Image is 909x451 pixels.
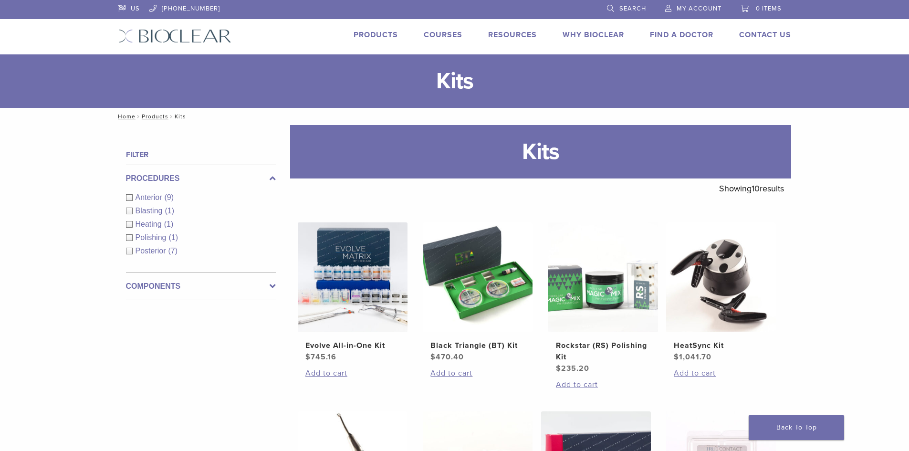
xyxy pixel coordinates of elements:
span: $ [556,364,561,373]
span: Polishing [136,233,169,241]
img: Evolve All-in-One Kit [298,222,407,332]
span: (7) [168,247,178,255]
a: Evolve All-in-One KitEvolve All-in-One Kit $745.16 [297,222,408,363]
bdi: 745.16 [305,352,336,362]
a: Rockstar (RS) Polishing KitRockstar (RS) Polishing Kit $235.20 [548,222,659,374]
a: Why Bioclear [563,30,624,40]
bdi: 235.20 [556,364,589,373]
p: Showing results [719,178,784,199]
span: Blasting [136,207,165,215]
span: (1) [165,207,174,215]
span: My Account [677,5,721,12]
a: Back To Top [749,415,844,440]
span: $ [305,352,311,362]
a: Add to cart: “Rockstar (RS) Polishing Kit” [556,379,650,390]
img: HeatSync Kit [666,222,776,332]
a: Find A Doctor [650,30,713,40]
img: Black Triangle (BT) Kit [423,222,533,332]
span: (1) [168,233,178,241]
span: (1) [164,220,174,228]
bdi: 1,041.70 [674,352,711,362]
label: Components [126,281,276,292]
span: $ [674,352,679,362]
a: Black Triangle (BT) KitBlack Triangle (BT) Kit $470.40 [422,222,533,363]
label: Procedures [126,173,276,184]
span: / [168,114,175,119]
h2: Black Triangle (BT) Kit [430,340,525,351]
nav: Kits [111,108,798,125]
h2: Evolve All-in-One Kit [305,340,400,351]
img: Rockstar (RS) Polishing Kit [548,222,658,332]
span: Posterior [136,247,168,255]
span: / [136,114,142,119]
a: HeatSync KitHeatSync Kit $1,041.70 [666,222,777,363]
span: Search [619,5,646,12]
img: Bioclear [118,29,231,43]
span: 10 [752,183,760,194]
a: Products [142,113,168,120]
span: (9) [165,193,174,201]
span: 0 items [756,5,782,12]
h2: Rockstar (RS) Polishing Kit [556,340,650,363]
h2: HeatSync Kit [674,340,768,351]
a: Home [115,113,136,120]
a: Add to cart: “Black Triangle (BT) Kit” [430,367,525,379]
bdi: 470.40 [430,352,464,362]
a: Add to cart: “HeatSync Kit” [674,367,768,379]
a: Add to cart: “Evolve All-in-One Kit” [305,367,400,379]
span: Anterior [136,193,165,201]
a: Resources [488,30,537,40]
h1: Kits [290,125,791,178]
span: Heating [136,220,164,228]
h4: Filter [126,149,276,160]
span: $ [430,352,436,362]
a: Contact Us [739,30,791,40]
a: Products [354,30,398,40]
a: Courses [424,30,462,40]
